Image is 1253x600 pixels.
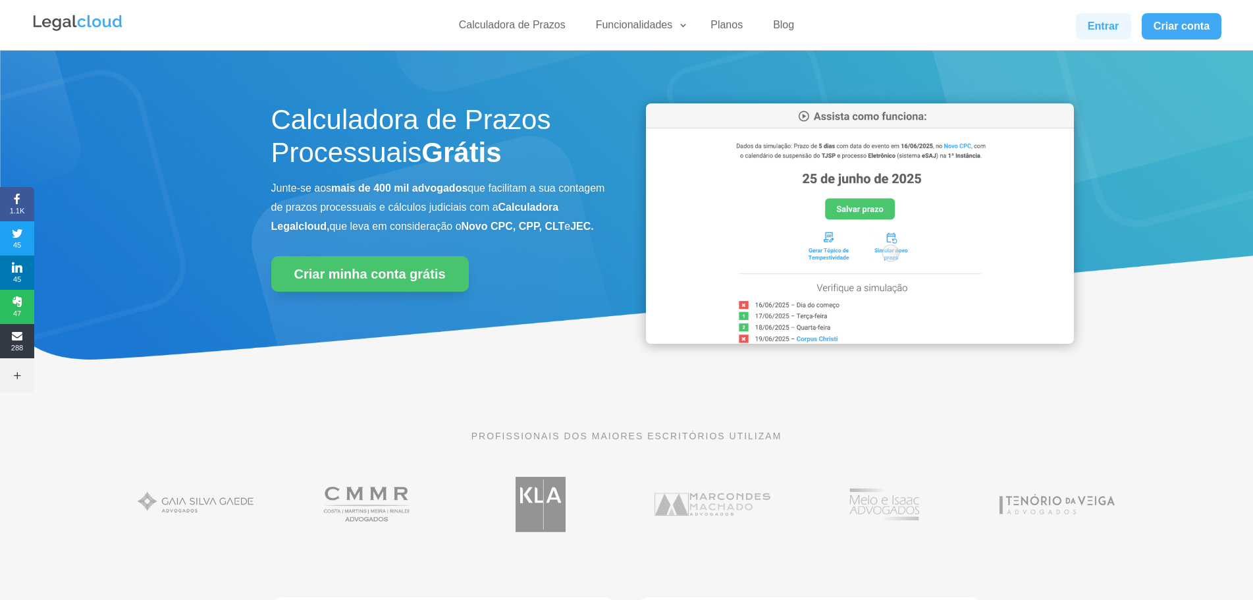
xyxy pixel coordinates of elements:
img: Legalcloud Logo [32,13,124,33]
img: Costa Martins Meira Rinaldi Advogados [302,468,434,541]
a: Blog [765,18,802,38]
a: Criar conta [1142,13,1222,40]
b: Novo CPC, CPP, CLT [462,221,565,232]
a: Calculadora de Prazos Processuais da Legalcloud [646,335,1074,346]
a: Calculadora de Prazos [451,18,573,38]
a: Funcionalidades [588,18,689,38]
h1: Calculadora de Prazos Processuais [271,103,607,177]
a: Criar minha conta grátis [271,256,469,292]
img: Gaia Silva Gaede Advogados Associados [130,468,262,541]
p: Junte-se aos que facilitam a sua contagem de prazos processuais e cálculos judiciais com a que le... [271,179,607,236]
img: Calculadora de Prazos Processuais da Legalcloud [646,103,1074,344]
b: JEC. [570,221,594,232]
a: Logo da Legalcloud [32,24,124,35]
a: Planos [703,18,751,38]
p: PROFISSIONAIS DOS MAIORES ESCRITÓRIOS UTILIZAM [271,429,982,443]
a: Entrar [1076,13,1131,40]
img: Profissionais do escritório Melo e Isaac Advogados utilizam a Legalcloud [818,468,950,541]
strong: Grátis [421,137,501,168]
img: Koury Lopes Advogados [475,468,606,541]
img: Tenório da Veiga Advogados [991,468,1123,541]
b: mais de 400 mil advogados [331,182,467,194]
b: Calculadora Legalcloud, [271,202,559,232]
img: Marcondes Machado Advogados utilizam a Legalcloud [647,468,778,541]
